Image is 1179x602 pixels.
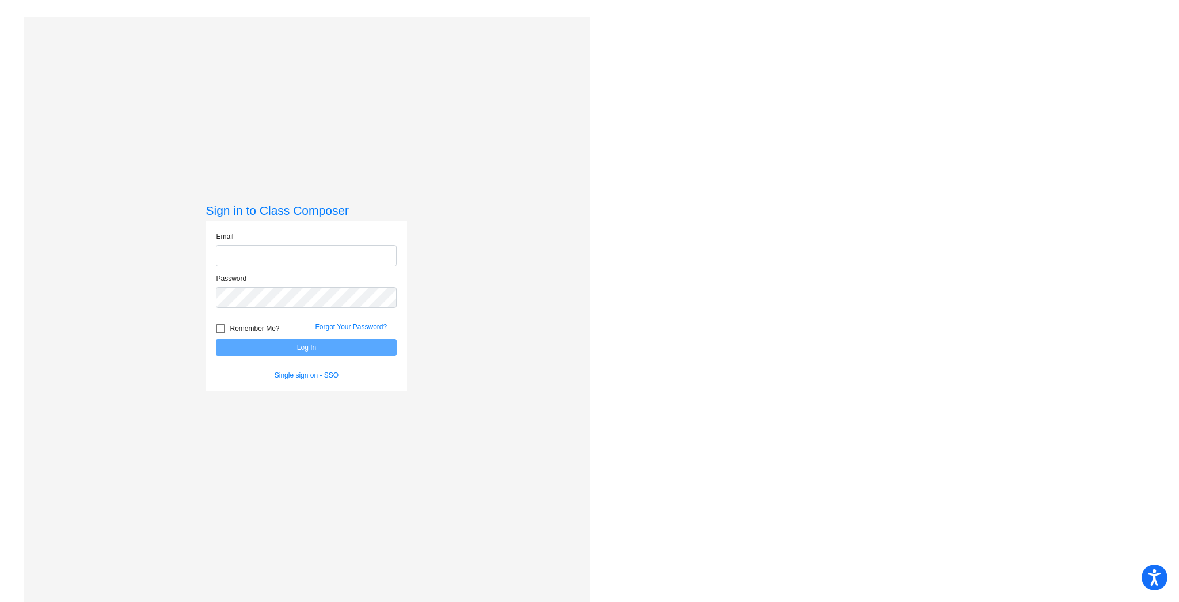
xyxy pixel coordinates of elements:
a: Forgot Your Password? [315,323,387,331]
button: Log In [216,339,397,356]
span: Remember Me? [230,322,279,336]
h3: Sign in to Class Composer [206,203,407,218]
label: Password [216,273,246,284]
a: Single sign on - SSO [275,371,339,379]
label: Email [216,231,233,242]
